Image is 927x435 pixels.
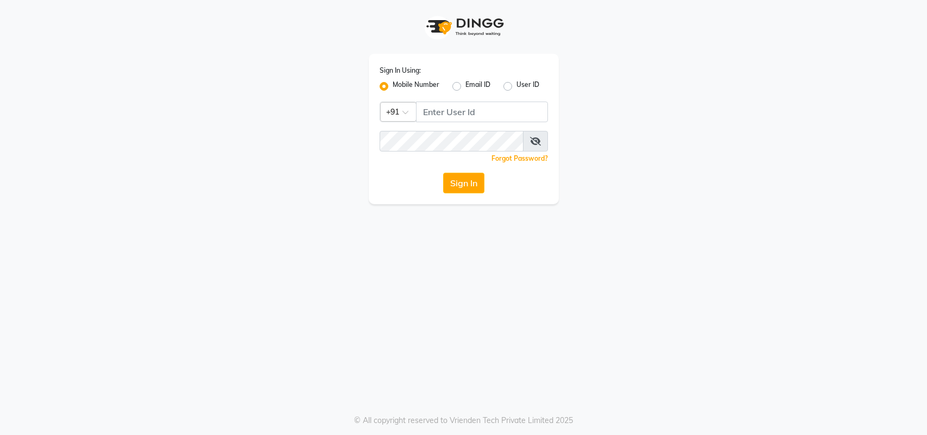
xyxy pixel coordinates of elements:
[465,80,490,93] label: Email ID
[516,80,539,93] label: User ID
[491,154,548,162] a: Forgot Password?
[416,102,548,122] input: Username
[443,173,484,193] button: Sign In
[393,80,439,93] label: Mobile Number
[420,11,507,43] img: logo1.svg
[380,66,421,75] label: Sign In Using:
[380,131,524,152] input: Username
